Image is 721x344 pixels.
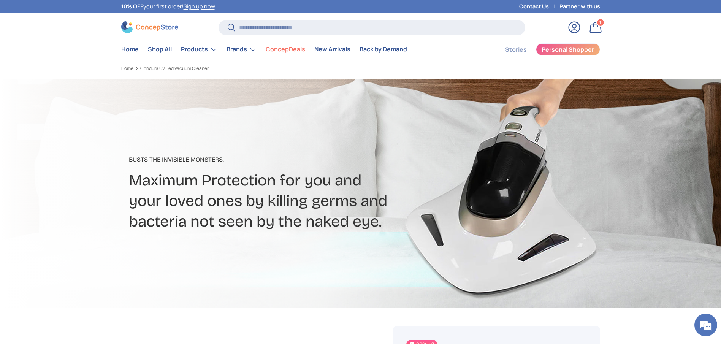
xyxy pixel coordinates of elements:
a: Contact Us [519,2,559,11]
a: Back by Demand [360,42,407,57]
nav: Secondary [487,42,600,57]
h2: Maximum Protection for you and your loved ones by killing germs and bacteria not seen by the nake... [129,170,421,232]
p: Busts The Invisible Monsters​. [129,155,421,164]
p: your first order! . [121,2,216,11]
summary: Products [176,42,222,57]
a: Home [121,42,139,57]
span: Personal Shopper [542,46,594,52]
a: Products [181,42,217,57]
a: Personal Shopper [536,43,600,55]
summary: Brands [222,42,261,57]
img: ConcepStore [121,21,178,33]
nav: Breadcrumbs [121,65,375,72]
a: Shop All [148,42,172,57]
strong: 10% OFF [121,3,143,10]
a: Home [121,66,133,71]
a: ConcepDeals [266,42,305,57]
a: Condura UV Bed Vacuum Cleaner [140,66,209,71]
span: 1 [599,19,601,25]
a: New Arrivals [314,42,350,57]
nav: Primary [121,42,407,57]
a: Stories [505,42,527,57]
a: Brands [227,42,257,57]
a: Sign up now [184,3,215,10]
a: Partner with us [559,2,600,11]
